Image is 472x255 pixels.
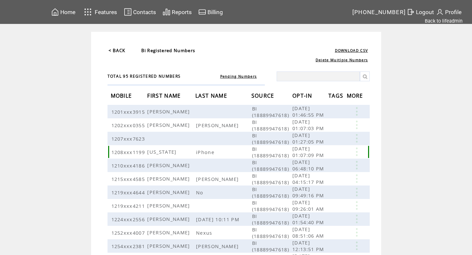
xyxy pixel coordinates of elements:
img: features.svg [82,7,94,17]
span: Features [95,9,117,15]
span: BI (18889947618) [252,186,291,199]
span: OPT-IN [292,90,314,103]
a: SOURCE [251,93,276,97]
span: FIRST NAME [147,90,182,103]
span: iPhone [196,149,216,155]
span: 1252xxx4007 [111,229,147,236]
span: BI (18889947618) [252,172,291,186]
span: [PERSON_NAME] [147,162,191,168]
span: LAST NAME [195,90,229,103]
span: 1210xxx4186 [111,162,147,169]
span: Profile [445,9,462,15]
span: [DATE] 01:07:03 PM [292,118,326,131]
a: FIRST NAME [147,93,182,97]
span: BI (18889947618) [252,213,291,226]
span: 1219xxx4211 [111,203,147,209]
span: BI (18889947618) [252,226,291,239]
span: [PERSON_NAME] [147,122,191,128]
span: BI (18889947618) [252,119,291,132]
span: Bi Registered Numbers [141,48,195,53]
span: 1219xxx4644 [111,189,147,196]
a: TAGS [328,93,345,97]
span: [DATE] 06:48:10 PM [292,159,326,172]
span: 1202xxx0355 [111,122,147,128]
span: 1201xxx3915 [111,108,147,115]
span: TOTAL 95 REGISTERED NUMBERS [108,73,181,79]
a: Logout [406,7,435,17]
span: [DATE] 08:51:06 AM [292,226,326,239]
span: No [196,189,205,196]
span: BI (18889947618) [252,159,291,172]
span: Contacts [133,9,156,15]
span: [DATE] 12:13:51 PM [292,239,326,252]
span: BI (18889947618) [252,199,291,212]
span: MOBILE [111,90,134,103]
img: exit.svg [407,8,415,16]
span: 1215xxx4585 [111,176,147,182]
a: Pending Numbers [220,74,257,79]
a: < BACK [108,48,126,53]
span: [PERSON_NAME] [147,216,191,222]
img: creidtcard.svg [198,8,206,16]
a: Back to lifeadmin [425,18,462,24]
span: MORE [347,90,365,103]
span: SOURCE [251,90,276,103]
a: LAST NAME [195,93,229,97]
a: DOWNLOAD CSV [335,48,368,53]
a: Profile [435,7,462,17]
span: [PERSON_NAME] [196,176,240,182]
span: 1208xxx1199 [111,149,147,155]
span: [PHONE_NUMBER] [352,9,406,15]
img: home.svg [51,8,59,16]
span: Home [60,9,75,15]
span: [PERSON_NAME] [147,229,191,236]
a: Contacts [123,7,157,17]
img: profile.svg [436,8,444,16]
span: [DATE] 09:49:16 PM [292,186,326,199]
span: [DATE] 01:07:09 PM [292,145,326,158]
span: Reports [172,9,192,15]
a: Reports [162,7,193,17]
span: Nexus [196,229,214,236]
a: Features [81,6,118,18]
span: [DATE] 09:26:01 AM [292,199,326,212]
span: [PERSON_NAME] [147,189,191,195]
img: chart.svg [163,8,170,16]
span: BI (18889947618) [252,240,291,253]
span: [PERSON_NAME] [196,243,240,249]
span: [DATE] 01:54:40 PM [292,212,326,226]
span: [PERSON_NAME] [147,175,191,182]
span: 1207xxx7623 [111,135,147,142]
span: [PERSON_NAME] [147,243,191,249]
span: [PERSON_NAME] [196,122,240,128]
span: 1224xxx2556 [111,216,147,223]
span: BI (18889947618) [252,146,291,159]
a: Home [50,7,76,17]
span: [DATE] 04:15:17 PM [292,172,326,185]
span: BI (18889947618) [252,105,291,118]
span: [DATE] 01:27:05 PM [292,132,326,145]
span: [DATE] 01:46:55 PM [292,105,326,118]
span: BI (18889947618) [252,132,291,145]
a: MOBILE [111,93,134,97]
span: TAGS [328,90,345,103]
span: [PERSON_NAME] [147,108,191,115]
span: [DATE] 10:11 PM [196,216,241,223]
span: [US_STATE] [147,148,178,155]
span: Logout [416,9,434,15]
span: [PERSON_NAME] [147,202,191,209]
span: 1254xxx2381 [111,243,147,249]
img: contacts.svg [124,8,132,16]
a: OPT-IN [292,93,314,97]
a: Delete Multiple Numbers [316,58,368,62]
a: Billing [197,7,224,17]
span: Billing [207,9,223,15]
